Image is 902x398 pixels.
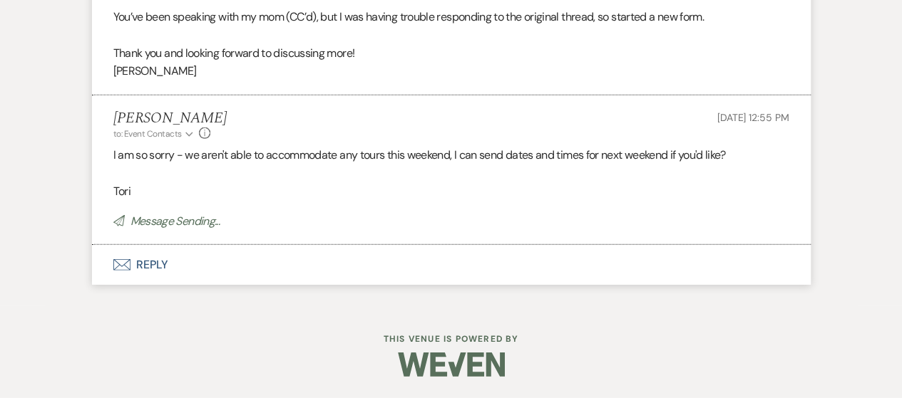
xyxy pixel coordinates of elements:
button: Reply [92,245,811,285]
p: Message Sending... [113,212,789,231]
h5: [PERSON_NAME] [113,110,227,127]
p: Tori [113,182,789,201]
span: to: Event Contacts [113,128,182,140]
button: to: Event Contacts [113,127,195,140]
p: I am so sorry - we aren't able to accommodate any tours this weekend, I can send dates and times ... [113,146,789,164]
span: [DATE] 12:55 PM [717,111,789,124]
img: Weven Logo [398,340,505,389]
